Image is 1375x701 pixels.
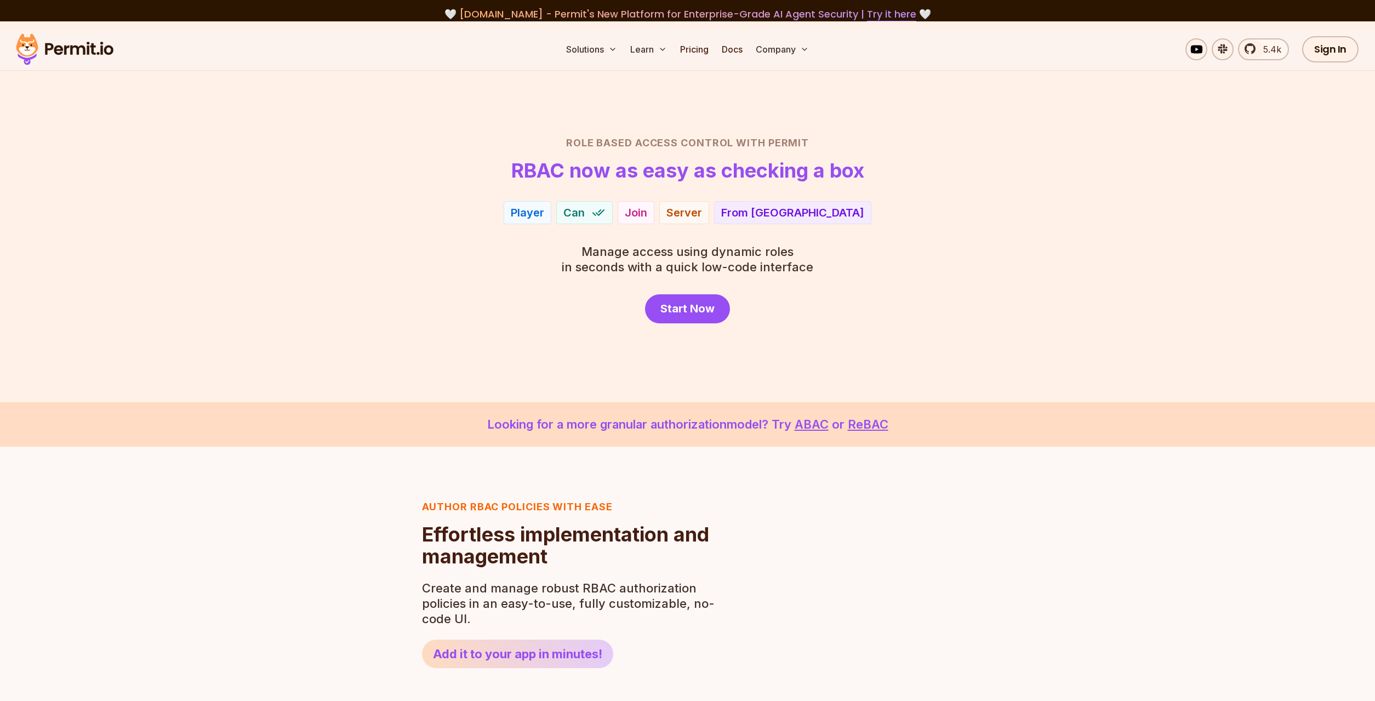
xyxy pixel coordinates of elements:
h2: Effortless implementation and management [422,523,721,567]
div: Player [511,205,544,220]
button: Solutions [562,38,621,60]
span: [DOMAIN_NAME] - Permit's New Platform for Enterprise-Grade AI Agent Security | [459,7,916,21]
a: Try it here [867,7,916,21]
h2: Role Based Access Control [304,135,1071,151]
button: Company [751,38,813,60]
span: Manage access using dynamic roles [562,244,813,259]
a: Pricing [676,38,713,60]
a: Start Now [645,294,730,323]
a: Docs [717,38,747,60]
a: ReBAC [848,417,888,431]
h1: RBAC now as easy as checking a box [511,159,864,181]
span: 5.4k [1257,43,1281,56]
p: Create and manage robust RBAC authorization policies in an easy-to-use, fully customizable, no-co... [422,580,721,626]
span: Start Now [660,301,715,316]
span: with Permit [736,135,809,151]
img: Permit logo [11,31,118,68]
p: Looking for a more granular authorization model? Try or [26,415,1349,434]
p: in seconds with a quick low-code interface [562,244,813,275]
div: Server [666,205,702,220]
div: 🤍 🤍 [26,7,1349,22]
span: Can [563,205,585,220]
a: ABAC [795,417,829,431]
button: Learn [626,38,671,60]
a: 5.4k [1238,38,1289,60]
div: From [GEOGRAPHIC_DATA] [721,205,864,220]
a: Add it to your app in minutes! [422,640,613,668]
div: Join [625,205,647,220]
a: Sign In [1302,36,1359,62]
h3: Author RBAC POLICIES with EASE [422,499,721,515]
